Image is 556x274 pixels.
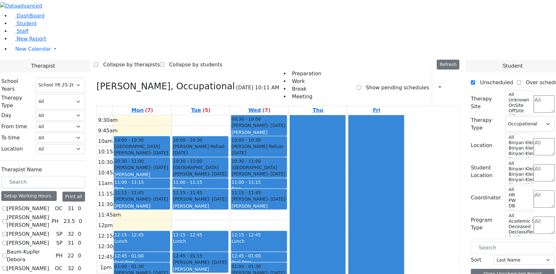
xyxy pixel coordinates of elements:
[173,266,228,272] div: [PERSON_NAME]
[173,259,228,265] div: [PERSON_NAME]
[7,214,49,229] label: [PERSON_NAME] [PERSON_NAME]
[173,196,228,202] div: [PERSON_NAME]
[114,143,160,150] span: [GEOGRAPHIC_DATA]
[232,185,286,192] div: Prep
[508,172,530,177] option: Binyan Klein 4
[232,144,284,155] span: - [DATE]
[77,205,83,212] div: 0
[456,83,459,93] div: Delete
[471,216,502,232] label: Program Type
[114,203,169,209] div: [PERSON_NAME]
[508,182,530,188] option: Binyan Klein 2
[145,107,153,114] label: (7)
[209,196,227,202] span: - [DATE]
[66,252,75,260] div: 22
[62,192,85,202] button: Print all
[232,137,261,143] span: 10:00 - 10:30
[508,213,530,218] option: All
[232,164,277,171] span: [GEOGRAPHIC_DATA]
[173,185,228,192] div: Prep
[97,169,122,177] div: 10:45am
[471,194,501,202] label: Coordinator
[311,106,325,115] a: August 28, 2025
[268,196,285,202] span: - [DATE]
[1,145,23,153] label: Location
[508,177,530,182] option: Binyan Klein 3
[232,232,261,237] span: 12:15 - 12:45
[361,83,429,93] label: Show pending schedules
[372,106,382,115] a: August 29, 2025
[114,259,169,265] div: Pool Prep
[503,62,523,70] span: Student
[437,60,459,70] button: Refresh
[97,201,122,208] div: 11:30am
[97,137,114,145] div: 10am
[7,265,49,272] label: [PERSON_NAME]
[10,20,37,26] a: Student
[54,239,65,247] div: SP
[77,230,83,238] div: 0
[114,189,144,196] span: 11:15 - 11:45
[114,238,169,244] div: Lunch
[471,164,502,179] label: Student Location
[77,265,83,272] div: 0
[534,217,555,234] textarea: Search
[508,161,530,166] option: All
[1,112,11,119] label: Day
[534,164,555,181] textarea: Search
[471,242,555,254] input: Search
[173,137,202,143] span: 10:00 - 10:30
[66,239,75,247] div: 31
[450,82,453,93] div: Setup
[247,106,272,115] a: August 27, 2025
[173,238,228,244] div: Lunch
[97,253,122,261] div: 12:45pm
[471,256,481,264] label: Sort
[114,137,144,143] span: 10:00 - 10:30
[66,230,75,238] div: 32
[114,164,169,171] div: [PERSON_NAME]
[508,229,530,235] option: Declassified
[62,218,76,225] div: 23.5
[268,123,285,128] span: - [DATE]
[1,123,27,130] label: From time
[10,13,45,19] a: DashBoard
[508,151,530,156] option: Binyan Klein 3
[471,95,502,110] label: Therapy Site
[1,78,32,93] label: School Years
[97,148,122,156] div: 10:15am
[53,265,65,272] div: OC
[508,145,530,151] option: Binyan Klein 4
[508,187,530,192] option: All
[97,116,119,124] div: 9:30am
[508,97,530,103] option: Unknown
[508,192,530,198] option: HR
[173,232,202,237] span: 12:15 - 12:45
[508,103,530,108] option: OnSite
[17,36,46,42] span: New Report
[10,28,28,34] a: Staff
[150,196,168,202] span: - [DATE]
[17,20,37,26] span: Student
[209,260,227,265] span: - [DATE]
[232,196,286,202] div: [PERSON_NAME]
[66,205,75,212] div: 31
[173,189,202,196] span: 11:15 - 11:45
[534,190,555,208] textarea: Search
[232,171,286,177] div: [PERSON_NAME]
[232,263,261,270] span: 01:00 - 01:30
[173,143,228,156] div: [PERSON_NAME] Refual
[97,81,235,92] h3: [PERSON_NAME], Occupational
[289,78,321,85] li: Work
[173,144,226,155] span: - [DATE]
[202,107,211,114] label: (5)
[534,95,555,113] textarea: Search
[99,264,113,271] div: 1pm
[508,156,530,162] option: Binyan Klein 2
[150,150,168,155] span: - [DATE]
[268,171,285,176] span: - [DATE]
[17,28,28,34] span: Staff
[97,190,122,198] div: 11:15am
[444,82,447,93] div: Report
[508,218,530,224] option: Academic Support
